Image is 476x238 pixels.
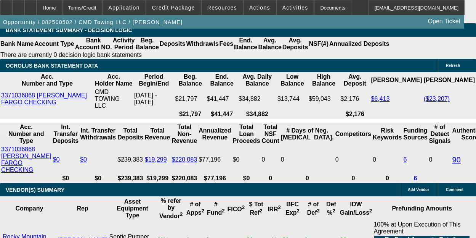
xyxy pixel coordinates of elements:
a: $0 [53,156,60,163]
a: $6,413 [371,96,389,102]
th: $239,383 [117,175,144,182]
sup: 2 [180,211,183,217]
b: BFC Exp [285,201,300,216]
sup: 2 [260,208,262,214]
span: Credit Package [152,5,195,11]
td: 0 [429,146,451,174]
td: $0 [232,146,261,174]
td: 0 [335,146,372,174]
sup: 2 [242,204,245,210]
b: Asset Equipment Type [117,198,148,219]
th: Withdrawls [186,37,219,51]
a: ($23,207) [424,96,450,102]
th: Avg. Deposits [282,37,309,51]
span: Opportunity / 082500502 / CMD Towing LLC / [PERSON_NAME] [3,19,183,25]
td: $239,383 [117,146,144,174]
th: Fees [219,37,234,51]
th: Total Loan Proceeds [232,123,261,145]
sup: 2 [278,204,281,210]
b: Def % [326,201,336,216]
th: Beg. Balance [135,37,159,51]
th: Period Begin/End [134,73,174,87]
th: $77,196 [198,175,231,182]
sup: 2 [297,208,300,214]
th: $34,882 [238,110,276,118]
th: Acc. Number and Type [1,123,52,145]
th: Beg. Balance [175,73,206,87]
th: Deposits [159,37,186,51]
th: $220,083 [171,175,197,182]
th: Avg. Daily Balance [238,73,276,87]
th: $0 [53,175,79,182]
a: 6 [403,156,407,163]
th: Total Non-Revenue [171,123,197,145]
button: Activities [277,0,314,15]
th: 0 [335,175,372,182]
th: High Balance [308,73,339,87]
td: 0 [261,146,280,174]
span: Comment [446,188,463,192]
th: 0 [280,175,334,182]
td: $59,043 [308,88,339,110]
button: Credit Package [146,0,201,15]
span: Activities [282,5,308,11]
span: Actions [249,5,270,11]
th: Avg. Balance [258,37,282,51]
b: Company [15,205,43,212]
th: [PERSON_NAME] [423,73,475,87]
a: 3371036868 [PERSON_NAME] FARGO CHECKING [1,146,51,173]
a: $220,083 [171,156,197,163]
b: Rep [77,205,88,212]
button: Actions [244,0,276,15]
th: $21,797 [175,110,206,118]
th: End. Balance [234,37,258,51]
div: $77,196 [199,156,231,163]
b: IDW Gain/Loss [340,201,372,216]
th: Int. Transfer Deposits [53,123,79,145]
th: Annualized Deposits [329,37,389,51]
th: $0 [232,175,261,182]
th: $41,447 [207,110,237,118]
td: [DATE] - [DATE] [134,88,174,110]
td: $2,176 [340,88,370,110]
th: Bank Account NO. [75,37,112,51]
td: CMD TOWING LLC [95,88,133,110]
sup: 2 [222,208,224,214]
td: $13,744 [277,88,308,110]
td: $34,882 [238,88,276,110]
b: IRR [268,206,281,212]
th: # of Detect Signals [429,123,451,145]
span: Add Vendor [408,188,429,192]
span: VENDOR(S) SUMMARY [6,187,64,193]
b: Prefunding Amounts [392,205,452,212]
a: 3371036868 [PERSON_NAME] FARGO CHECKING [1,92,87,105]
th: $2,176 [340,110,370,118]
a: 90 [452,155,461,164]
th: Total Deposits [117,123,144,145]
th: Funding Sources [403,123,428,145]
th: Avg. Deposit [340,73,370,87]
th: 0 [261,175,280,182]
th: 0 [372,175,402,182]
td: $41,447 [207,88,237,110]
b: FICO [228,206,245,212]
a: $0 [80,156,87,163]
b: # of Def [307,201,320,216]
th: Risk Keywords [372,123,402,145]
span: OCROLUS BANK STATEMENT DATA [6,63,98,69]
b: $ Tot Ref [249,201,263,216]
td: 0 [372,146,402,174]
button: Resources [202,0,243,15]
th: NSF(#) [308,37,329,51]
th: # Days of Neg. [MEDICAL_DATA]. [280,123,334,145]
th: Annualized Revenue [198,123,231,145]
th: Competitors [335,123,372,145]
th: Acc. Holder Name [95,73,133,87]
td: 0 [280,146,334,174]
th: $19,299 [144,175,171,182]
th: End. Balance [207,73,237,87]
th: Account Type [34,37,75,51]
a: $19,299 [145,156,167,163]
span: Refresh [446,63,460,68]
th: Activity Period [112,37,135,51]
